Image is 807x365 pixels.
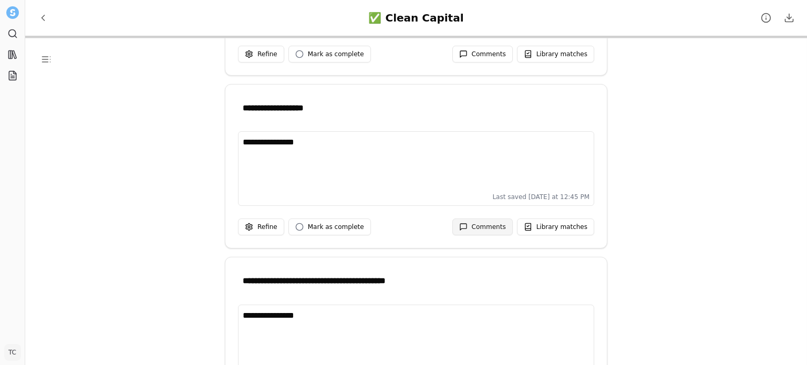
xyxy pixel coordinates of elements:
button: Project details [757,8,775,27]
span: Mark as complete [308,223,364,231]
button: Comments [452,218,513,235]
a: Search [4,25,21,42]
span: Comments [472,223,506,231]
span: Library matches [536,50,587,58]
button: Refine [238,46,284,62]
span: Refine [257,223,277,231]
button: Refine [238,218,284,235]
button: Library matches [517,46,594,62]
button: Back to Projects [34,8,53,27]
span: Last saved [DATE] at 12:45 PM [492,193,589,201]
button: Comments [452,46,513,62]
span: Mark as complete [308,50,364,58]
span: Library matches [536,223,587,231]
span: Comments [472,50,506,58]
div: ✅ Clean Capital [368,11,463,25]
button: Library matches [517,218,594,235]
button: Settle [4,4,21,21]
button: Mark as complete [288,46,371,62]
span: Refine [257,50,277,58]
button: TC [4,344,21,361]
button: Mark as complete [288,218,371,235]
img: Settle [6,6,19,19]
a: Projects [4,67,21,84]
a: Library [4,46,21,63]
